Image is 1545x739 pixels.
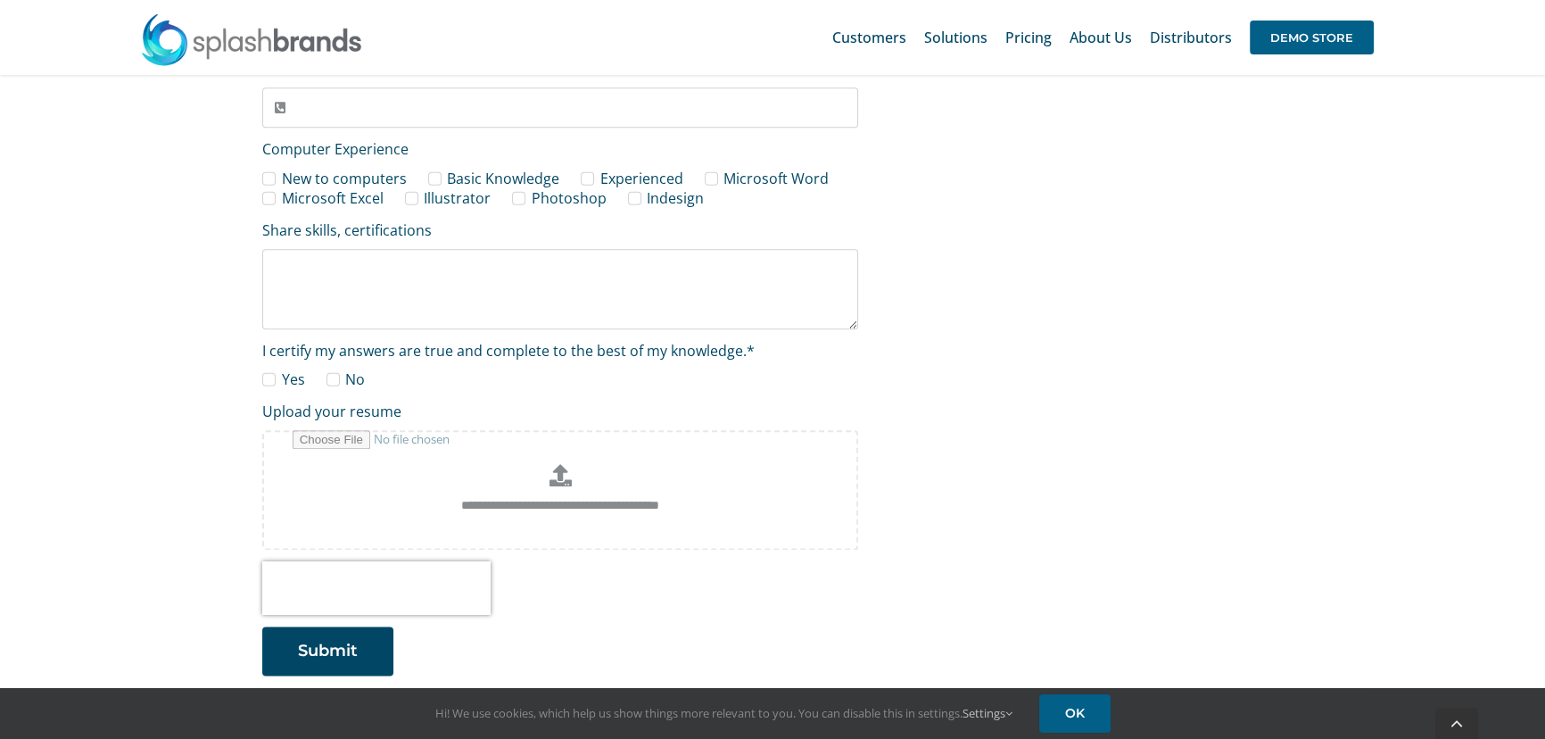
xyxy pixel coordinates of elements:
label: Experienced [581,169,682,188]
span: Submit [298,642,358,660]
label: Illustrator [405,188,491,208]
a: Pricing [1005,9,1052,66]
span: Pricing [1005,30,1052,45]
label: Photoshop [512,188,606,208]
span: Hi! We use cookies, which help us show things more relevant to you. You can disable this in setti... [435,705,1012,721]
a: DEMO STORE [1250,9,1374,66]
label: Basic Knowledge [428,169,559,188]
iframe: reCAPTCHA [262,561,491,615]
img: SplashBrands.com Logo [140,12,363,66]
span: Distributors [1150,30,1232,45]
label: New to computers [262,169,406,188]
label: Upload your resume [262,402,401,421]
span: I certify my answers are true and complete to the best of my knowledge. [262,341,755,361]
span: Solutions [924,30,987,45]
nav: Main Menu Sticky [832,9,1374,66]
label: Microsoft Word [705,169,829,188]
span: Computer Experience [262,139,409,159]
abbr: Please select exactly 1 checkbox from this field. [747,341,755,361]
label: Yes [262,369,304,389]
a: Settings [963,705,1012,721]
label: No [326,369,365,389]
a: Customers [832,9,906,66]
span: Customers [832,30,906,45]
label: Share skills, certifications [262,220,432,240]
span: DEMO STORE [1250,21,1374,54]
a: Distributors [1150,9,1232,66]
label: Microsoft Excel [262,188,383,208]
span: About Us [1070,30,1132,45]
a: OK [1039,694,1111,733]
label: Indesign [628,188,704,208]
button: Submit [262,627,393,676]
